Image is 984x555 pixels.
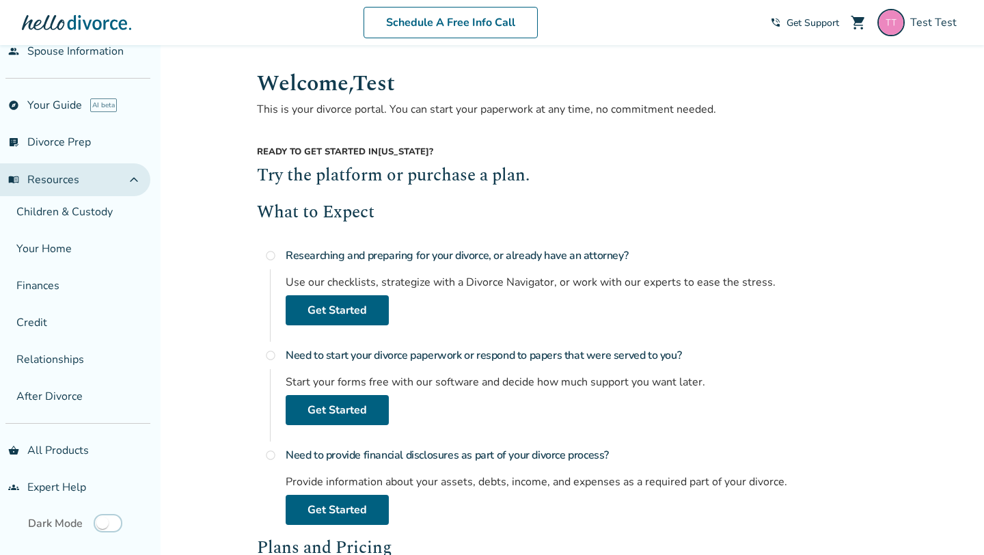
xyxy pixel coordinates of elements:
a: Get Started [286,395,389,425]
span: explore [8,100,19,111]
span: list_alt_check [8,137,19,148]
span: Dark Mode [28,516,83,531]
a: Get Started [286,495,389,525]
span: menu_book [8,174,19,185]
span: phone_in_talk [770,17,781,28]
div: [US_STATE] ? [257,146,891,163]
h4: Need to provide financial disclosures as part of your divorce process? [286,442,891,469]
span: Resources [8,172,79,187]
iframe: Chat Widget [916,489,984,555]
span: shopping_cart [850,14,866,31]
p: This is your divorce portal. You can start your paperwork at any time, no commitment needed. [257,100,891,118]
a: Get Started [286,295,389,325]
img: yifine6242@capiena.com [877,9,905,36]
span: shopping_basket [8,445,19,456]
span: Get Support [787,16,839,29]
span: radio_button_unchecked [265,350,276,361]
h1: Welcome, Test [257,67,891,100]
div: Provide information about your assets, debts, income, and expenses as a required part of your div... [286,474,891,489]
h4: Need to start your divorce paperwork or respond to papers that were served to you? [286,342,891,369]
a: Schedule A Free Info Call [364,7,538,38]
h2: Try the platform or purchase a plan. [257,163,891,189]
span: radio_button_unchecked [265,250,276,261]
a: phone_in_talkGet Support [770,16,839,29]
div: Start your forms free with our software and decide how much support you want later. [286,375,891,390]
div: Use our checklists, strategize with a Divorce Navigator, or work with our experts to ease the str... [286,275,891,290]
h2: What to Expect [257,200,891,226]
span: Test Test [910,15,962,30]
span: radio_button_unchecked [265,450,276,461]
span: expand_less [126,172,142,188]
span: groups [8,482,19,493]
span: AI beta [90,98,117,112]
span: people [8,46,19,57]
h4: Researching and preparing for your divorce, or already have an attorney? [286,242,891,269]
span: Ready to get started in [257,146,378,158]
